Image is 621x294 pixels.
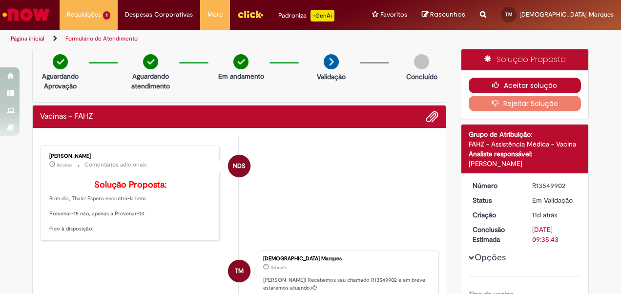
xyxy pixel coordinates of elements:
[461,49,589,70] div: Solução Proposta
[469,78,581,93] button: Aceitar solução
[263,276,433,292] p: [PERSON_NAME]! Recebemos seu chamado R13549902 e em breve estaremos atuando.
[380,10,407,20] span: Favoritos
[1,5,51,24] img: ServiceNow
[310,10,334,21] p: +GenAi
[57,162,72,168] span: 8d atrás
[94,179,166,190] b: Solução Proposta:
[469,159,581,168] div: [PERSON_NAME]
[125,10,193,20] span: Despesas Corporativas
[65,35,138,42] a: Formulário de Atendimento
[270,265,287,271] span: 11d atrás
[233,54,248,69] img: check-circle-green.png
[235,259,244,283] span: TM
[532,210,557,219] span: 11d atrás
[426,110,438,123] button: Adicionar anexos
[422,10,465,20] a: Rascunhos
[430,10,465,19] span: Rascunhos
[465,195,525,205] dt: Status
[532,181,578,190] div: R13549902
[40,112,93,121] h2: Vacinas – FAHZ Histórico de tíquete
[127,71,174,91] p: Aguardando atendimento
[505,11,513,18] span: TM
[270,265,287,271] time: 19/09/2025 10:35:39
[103,11,110,20] span: 1
[53,54,68,69] img: check-circle-green.png
[317,72,346,82] p: Validação
[67,10,101,20] span: Requisições
[465,210,525,220] dt: Criação
[465,181,525,190] dt: Número
[532,225,578,244] div: [DATE] 09:35:43
[11,35,44,42] a: Página inicial
[228,260,250,282] div: Thais Marques
[7,30,407,48] ul: Trilhas de página
[469,129,581,139] div: Grupo de Atribuição:
[207,10,223,20] span: More
[237,7,264,21] img: click_logo_yellow_360x200.png
[143,54,158,69] img: check-circle-green.png
[228,155,250,177] div: Natan dos Santos Nunes
[233,154,246,178] span: NDS
[532,210,578,220] div: 19/09/2025 10:35:39
[532,195,578,205] div: Em Validação
[49,180,212,233] p: Bom dia, Thais! Espero encontrá-la bem. Prevenar-15 não, apenas a Prevenar-13. Fico à disposição!
[263,256,433,262] div: [DEMOGRAPHIC_DATA] Marques
[414,54,429,69] img: img-circle-grey.png
[469,96,581,111] button: Rejeitar Solução
[37,71,84,91] p: Aguardando Aprovação
[532,210,557,219] time: 19/09/2025 10:35:39
[49,153,212,159] div: [PERSON_NAME]
[465,225,525,244] dt: Conclusão Estimada
[469,139,581,149] div: FAHZ - Assistência Médica - Vacina
[519,10,614,19] span: [DEMOGRAPHIC_DATA] Marques
[84,161,147,169] small: Comentários adicionais
[469,149,581,159] div: Analista responsável:
[218,71,264,81] p: Em andamento
[406,72,437,82] p: Concluído
[278,10,334,21] div: Padroniza
[324,54,339,69] img: arrow-next.png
